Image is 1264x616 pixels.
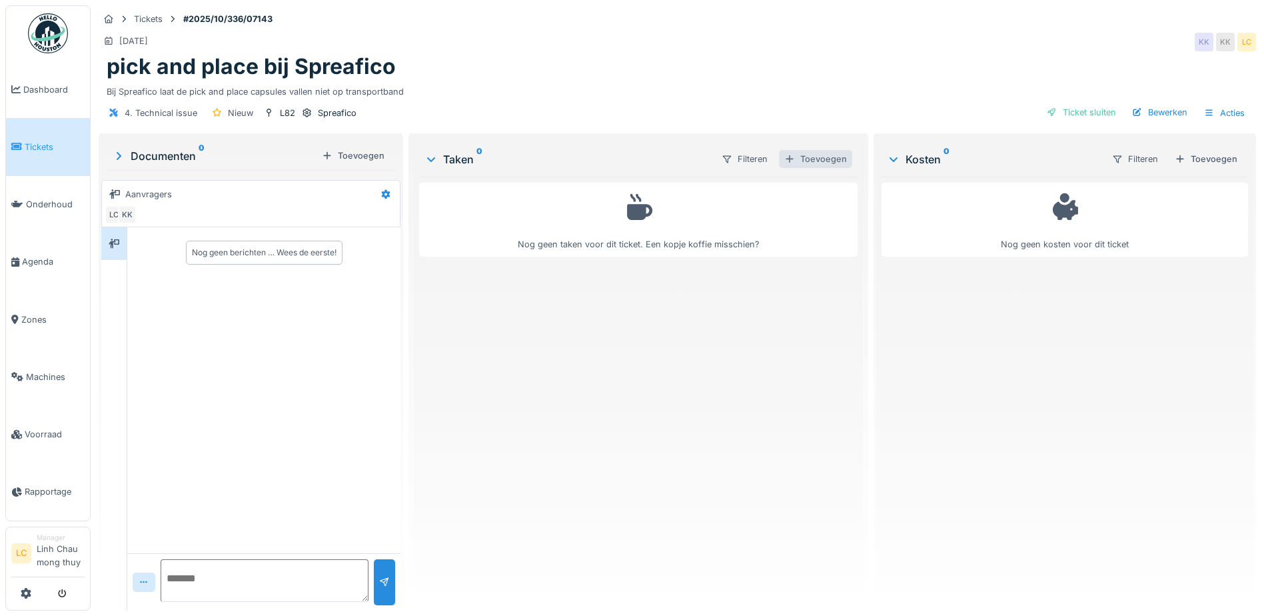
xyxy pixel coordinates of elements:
[1237,33,1256,51] div: LC
[23,83,85,96] span: Dashboard
[26,198,85,211] span: Onderhoud
[26,371,85,383] span: Machines
[318,107,356,119] div: Spreafico
[716,149,774,169] div: Filteren
[1041,103,1121,121] div: Ticket sluiten
[1106,149,1164,169] div: Filteren
[1198,103,1251,123] div: Acties
[779,150,852,168] div: Toevoegen
[6,348,90,405] a: Machines
[944,151,949,167] sup: 0
[424,151,710,167] div: Taken
[316,147,390,165] div: Toevoegen
[1169,150,1243,168] div: Toevoegen
[107,54,396,79] h1: pick and place bij Spreafico
[6,118,90,175] a: Tickets
[199,148,205,164] sup: 0
[112,148,316,164] div: Documenten
[428,189,849,251] div: Nog geen taken voor dit ticket. Een kopje koffie misschien?
[6,406,90,463] a: Voorraad
[119,35,148,47] div: [DATE]
[890,189,1239,251] div: Nog geen kosten voor dit ticket
[178,13,278,25] strong: #2025/10/336/07143
[1127,103,1193,121] div: Bewerken
[105,205,123,224] div: LC
[1216,33,1235,51] div: KK
[25,428,85,441] span: Voorraad
[6,233,90,291] a: Agenda
[21,313,85,326] span: Zones
[25,141,85,153] span: Tickets
[6,463,90,521] a: Rapportage
[192,247,336,259] div: Nog geen berichten … Wees de eerste!
[228,107,253,119] div: Nieuw
[887,151,1101,167] div: Kosten
[1195,33,1213,51] div: KK
[134,13,163,25] div: Tickets
[6,291,90,348] a: Zones
[28,13,68,53] img: Badge_color-CXgf-gQk.svg
[25,485,85,498] span: Rapportage
[11,533,85,577] a: LC ManagerLinh Chau mong thuy
[11,543,31,563] li: LC
[37,533,85,543] div: Manager
[22,255,85,268] span: Agenda
[6,61,90,118] a: Dashboard
[280,107,295,119] div: L82
[125,107,197,119] div: 4. Technical issue
[107,80,1248,98] div: Bij Spreafico laat de pick and place capsules vallen niet op transportband
[118,205,137,224] div: KK
[125,188,172,201] div: Aanvragers
[37,533,85,574] li: Linh Chau mong thuy
[6,176,90,233] a: Onderhoud
[476,151,482,167] sup: 0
